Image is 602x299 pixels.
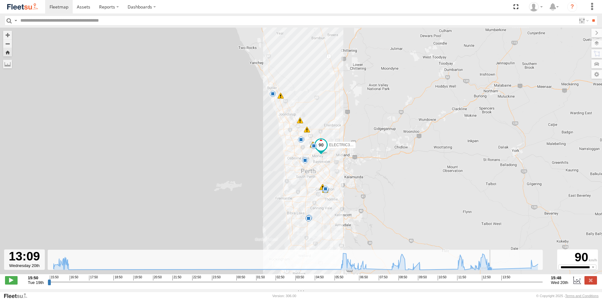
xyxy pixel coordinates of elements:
span: 12:50 [482,275,491,280]
label: Close [584,276,597,284]
a: Terms and Conditions [565,294,599,298]
div: Version: 306.00 [272,294,296,298]
span: 23:50 [212,275,221,280]
span: 18:50 [114,275,122,280]
div: Wayne Betts [527,2,545,12]
strong: 15:50 [28,275,44,280]
span: 00:50 [236,275,245,280]
button: Zoom out [3,39,12,48]
span: 11:50 [457,275,466,280]
span: 21:50 [172,275,181,280]
span: 20:50 [153,275,162,280]
label: Play/Stop [5,276,18,284]
span: 16:50 [70,275,78,280]
div: © Copyright 2025 - [536,294,599,298]
span: 08:50 [399,275,407,280]
span: 05:50 [335,275,343,280]
span: 17:50 [89,275,98,280]
button: Zoom in [3,31,12,39]
label: Measure [3,60,12,68]
span: 01:50 [256,275,265,280]
span: 07:50 [379,275,388,280]
img: fleetsu-logo-horizontal.svg [6,3,39,11]
label: Search Filter Options [576,16,590,25]
span: 19:50 [133,275,142,280]
span: 06:50 [359,275,368,280]
span: 15:50 [50,275,59,280]
a: Visit our Website [3,293,32,299]
span: ELECTRIC3 - [PERSON_NAME] [329,142,384,147]
label: Map Settings [591,70,602,79]
span: Wed 20th Aug 2025 [551,280,568,285]
span: 02:50 [276,275,284,280]
span: 09:50 [418,275,427,280]
i: ? [567,2,577,12]
span: 03:50 [295,275,304,280]
span: 04:50 [315,275,324,280]
span: 22:50 [192,275,201,280]
div: 90 [558,250,597,264]
label: Search Query [13,16,18,25]
strong: 15:48 [551,275,568,280]
span: Tue 19th Aug 2025 [28,280,44,285]
span: 10:50 [438,275,446,280]
span: 13:50 [501,275,510,280]
button: Zoom Home [3,48,12,56]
